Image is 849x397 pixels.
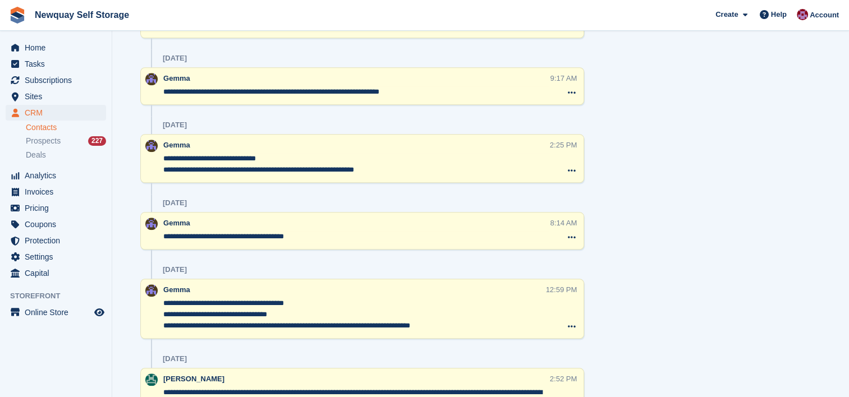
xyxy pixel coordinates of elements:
[6,216,106,232] a: menu
[6,89,106,104] a: menu
[25,40,92,56] span: Home
[6,56,106,72] a: menu
[145,284,158,297] img: Gemma
[25,56,92,72] span: Tasks
[26,136,61,146] span: Prospects
[163,141,190,149] span: Gemma
[6,72,106,88] a: menu
[26,135,106,147] a: Prospects 227
[26,149,106,161] a: Deals
[25,89,92,104] span: Sites
[163,198,187,207] div: [DATE]
[25,233,92,248] span: Protection
[550,373,577,384] div: 2:52 PM
[25,304,92,320] span: Online Store
[9,7,26,24] img: stora-icon-8386f47178a22dfd0bd8f6a31ec36ba5ce8667c1dd55bd0f319d3a0aa187defe.svg
[163,74,190,82] span: Gemma
[163,375,224,383] span: [PERSON_NAME]
[163,265,187,274] div: [DATE]
[810,10,839,21] span: Account
[25,265,92,281] span: Capital
[163,285,190,294] span: Gemma
[6,304,106,320] a: menu
[145,73,158,85] img: Gemma
[6,233,106,248] a: menu
[30,6,134,24] a: Newquay Self Storage
[145,218,158,230] img: Gemma
[26,122,106,133] a: Contacts
[163,54,187,63] div: [DATE]
[550,73,577,84] div: 9:17 AM
[715,9,738,20] span: Create
[145,373,158,386] img: JON
[550,140,577,150] div: 2:25 PM
[797,9,808,20] img: Paul Upson
[25,168,92,183] span: Analytics
[6,184,106,200] a: menu
[25,200,92,216] span: Pricing
[550,218,577,228] div: 8:14 AM
[6,265,106,281] a: menu
[163,121,187,130] div: [DATE]
[25,249,92,265] span: Settings
[10,290,112,302] span: Storefront
[6,105,106,121] a: menu
[25,216,92,232] span: Coupons
[6,168,106,183] a: menu
[25,184,92,200] span: Invoices
[25,72,92,88] span: Subscriptions
[93,306,106,319] a: Preview store
[163,354,187,363] div: [DATE]
[26,150,46,160] span: Deals
[145,140,158,152] img: Gemma
[6,200,106,216] a: menu
[6,40,106,56] a: menu
[88,136,106,146] div: 227
[25,105,92,121] span: CRM
[771,9,787,20] span: Help
[163,219,190,227] span: Gemma
[6,249,106,265] a: menu
[546,284,577,295] div: 12:59 PM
